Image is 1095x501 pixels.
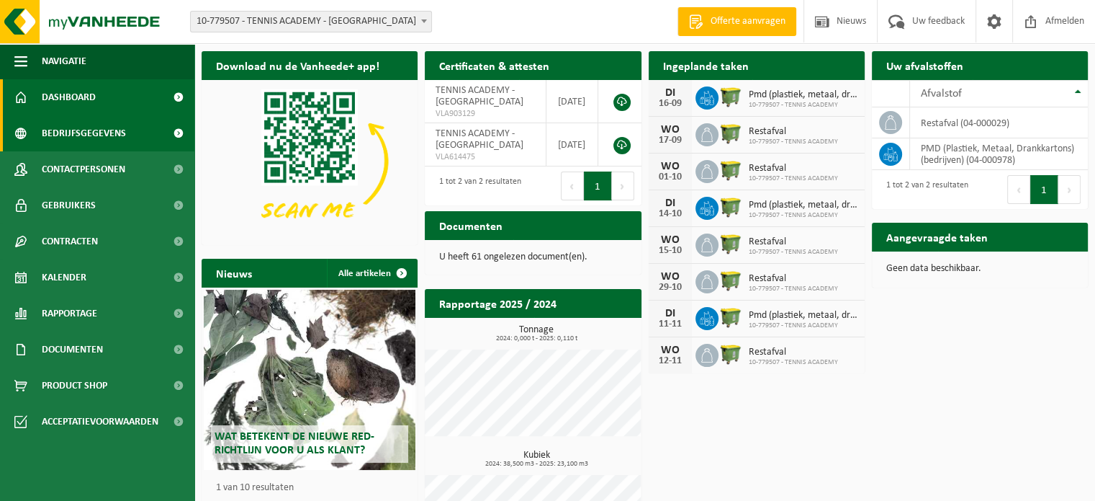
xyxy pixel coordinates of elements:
[749,163,838,174] span: Restafval
[432,170,521,202] div: 1 tot 2 van 2 resultaten
[432,335,641,342] span: 2024: 0,000 t - 2025: 0,110 t
[749,211,857,220] span: 10-779507 - TENNIS ACADEMY
[749,248,838,257] span: 10-779507 - TENNIS ACADEMY
[436,85,523,107] span: TENNIS ACADEMY - [GEOGRAPHIC_DATA]
[42,332,103,368] span: Documenten
[718,84,743,109] img: WB-1100-HPE-GN-51
[872,223,1002,251] h2: Aangevraagde taken
[42,79,96,115] span: Dashboard
[879,174,968,205] div: 1 tot 2 van 2 resultaten
[561,172,584,200] button: Previous
[656,172,685,182] div: 01-10
[718,121,743,146] img: WB-1100-HPE-GN-51
[42,187,96,223] span: Gebruikers
[425,211,517,239] h2: Documenten
[910,138,1088,170] td: PMD (Plastiek, Metaal, Drankkartons) (bedrijven) (04-000978)
[42,151,125,187] span: Contactpersonen
[656,356,685,366] div: 12-11
[656,345,685,356] div: WO
[749,310,857,322] span: Pmd (plastiek, metaal, drankkartons) (bedrijven)
[546,80,598,123] td: [DATE]
[718,268,743,293] img: WB-1100-HPE-GN-51
[436,151,535,163] span: VLA614475
[656,319,685,329] div: 11-11
[216,483,410,493] p: 1 van 10 resultaten
[612,172,634,200] button: Next
[327,259,416,288] a: Alle artikelen
[749,126,838,138] span: Restafval
[749,236,838,248] span: Restafval
[425,51,564,79] h2: Certificaten & attesten
[1007,175,1030,204] button: Previous
[749,358,838,367] span: 10-779507 - TENNIS ACADEMY
[656,198,685,209] div: DI
[534,317,640,346] a: Bekijk rapportage
[656,87,685,99] div: DI
[432,451,641,468] h3: Kubiek
[718,195,743,219] img: WB-1100-HPE-GN-51
[432,325,641,342] h3: Tonnage
[204,290,415,470] a: Wat betekent de nieuwe RED-richtlijn voor u als klant?
[584,172,612,200] button: 1
[546,123,598,167] td: [DATE]
[42,404,158,440] span: Acceptatievoorwaarden
[656,124,685,136] div: WO
[436,128,523,151] span: TENNIS ACADEMY - [GEOGRAPHIC_DATA]
[42,260,86,296] span: Kalender
[886,264,1073,274] p: Geen data beschikbaar.
[649,51,763,79] h2: Ingeplande taken
[718,158,743,182] img: WB-1100-HPE-GN-51
[436,108,535,120] span: VLA903129
[215,431,374,456] span: Wat betekent de nieuwe RED-richtlijn voor u als klant?
[190,11,432,32] span: 10-779507 - TENNIS ACADEMY - GERAARDSBERGEN
[656,246,685,256] div: 15-10
[718,231,743,256] img: WB-1100-HPE-GN-51
[42,43,86,79] span: Navigatie
[910,107,1088,138] td: restafval (04-000029)
[677,7,796,36] a: Offerte aanvragen
[202,51,394,79] h2: Download nu de Vanheede+ app!
[202,259,266,287] h2: Nieuws
[749,89,857,101] span: Pmd (plastiek, metaal, drankkartons) (bedrijven)
[1030,175,1058,204] button: 1
[656,136,685,146] div: 17-09
[749,285,838,293] span: 10-779507 - TENNIS ACADEMY
[42,368,107,404] span: Product Shop
[191,12,431,32] span: 10-779507 - TENNIS ACADEMY - GERAARDSBERGEN
[656,99,685,109] div: 16-09
[432,461,641,468] span: 2024: 38,500 m3 - 2025: 23,100 m3
[749,273,838,285] span: Restafval
[921,88,962,99] span: Afvalstof
[439,252,626,262] p: U heeft 61 ongelezen document(en).
[707,14,789,29] span: Offerte aanvragen
[656,308,685,319] div: DI
[1058,175,1081,204] button: Next
[872,51,978,79] h2: Uw afvalstoffen
[718,305,743,329] img: WB-1100-HPE-GN-51
[42,115,126,151] span: Bedrijfsgegevens
[656,271,685,283] div: WO
[718,342,743,366] img: WB-1100-HPE-GN-51
[202,80,418,242] img: Download de VHEPlus App
[656,161,685,172] div: WO
[749,200,857,211] span: Pmd (plastiek, metaal, drankkartons) (bedrijven)
[749,347,838,358] span: Restafval
[656,209,685,219] div: 14-10
[425,289,571,317] h2: Rapportage 2025 / 2024
[42,296,97,332] span: Rapportage
[656,234,685,246] div: WO
[42,223,98,260] span: Contracten
[656,283,685,293] div: 29-10
[749,101,857,110] span: 10-779507 - TENNIS ACADEMY
[749,322,857,330] span: 10-779507 - TENNIS ACADEMY
[749,174,838,183] span: 10-779507 - TENNIS ACADEMY
[749,138,838,146] span: 10-779507 - TENNIS ACADEMY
